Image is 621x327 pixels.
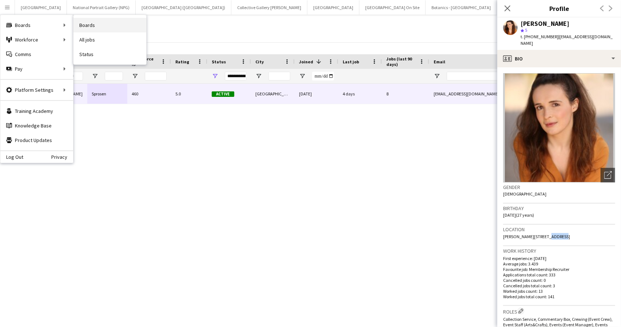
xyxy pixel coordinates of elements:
[503,184,615,190] h3: Gender
[503,226,615,233] h3: Location
[503,212,534,218] span: [DATE] (27 years)
[503,277,615,283] p: Cancelled jobs count: 0
[255,59,264,64] span: City
[268,72,290,80] input: City Filter Input
[601,168,615,182] div: Open photos pop-in
[255,73,262,79] button: Open Filter Menu
[503,261,615,267] p: Average jobs: 3.439
[434,59,445,64] span: Email
[132,73,138,79] button: Open Filter Menu
[434,73,440,79] button: Open Filter Menu
[51,154,73,160] a: Privacy
[0,83,73,97] div: Platform Settings
[497,50,621,67] div: Bio
[73,18,146,32] a: Boards
[426,0,497,15] button: Botanics - [GEOGRAPHIC_DATA]
[0,154,23,160] a: Log Out
[503,307,615,315] h3: Roles
[497,4,621,13] h3: Profile
[127,84,171,104] div: 460
[171,84,207,104] div: 5.0
[307,0,359,15] button: [GEOGRAPHIC_DATA]
[15,0,67,15] button: [GEOGRAPHIC_DATA]
[0,18,73,32] div: Boards
[105,72,123,80] input: Last Name Filter Input
[503,288,615,294] p: Worked jobs count: 13
[299,73,306,79] button: Open Filter Menu
[503,256,615,261] p: First experience: [DATE]
[338,84,382,104] div: 4 days
[295,84,338,104] div: [DATE]
[231,0,307,15] button: Collective Gallery [PERSON_NAME]
[0,104,73,118] a: Training Academy
[525,27,527,33] span: 5
[429,84,575,104] div: [EMAIL_ADDRESS][DOMAIN_NAME]
[212,59,226,64] span: Status
[73,32,146,47] a: All jobs
[92,73,98,79] button: Open Filter Menu
[312,72,334,80] input: Joined Filter Input
[503,191,546,197] span: [DEMOGRAPHIC_DATA]
[212,91,234,97] span: Active
[299,59,313,64] span: Joined
[382,84,429,104] div: 8
[0,133,73,147] a: Product Updates
[343,59,359,64] span: Last job
[521,34,613,46] span: | [EMAIL_ADDRESS][DOMAIN_NAME]
[251,84,295,104] div: [GEOGRAPHIC_DATA]
[0,62,73,76] div: Pay
[503,272,615,277] p: Applications total count: 333
[0,47,73,62] a: Comms
[359,0,426,15] button: [GEOGRAPHIC_DATA] On Site
[212,73,218,79] button: Open Filter Menu
[503,248,615,254] h3: Work history
[521,34,558,39] span: t. [PHONE_NUMBER]
[503,205,615,212] h3: Birthday
[447,72,570,80] input: Email Filter Input
[175,59,189,64] span: Rating
[73,47,146,62] a: Status
[503,234,570,239] span: [PERSON_NAME][STREET_ADDRESS]
[67,0,136,15] button: National Portrait Gallery (NPG)
[136,0,231,15] button: [GEOGRAPHIC_DATA] ([GEOGRAPHIC_DATA])
[503,294,615,299] p: Worked jobs total count: 141
[503,267,615,272] p: Favourite job: Membership Recruiter
[503,283,615,288] p: Cancelled jobs total count: 3
[0,118,73,133] a: Knowledge Base
[503,73,615,182] img: Crew avatar or photo
[0,32,73,47] div: Workforce
[497,0,560,15] button: [GEOGRAPHIC_DATA] (HES)
[386,56,416,67] span: Jobs (last 90 days)
[145,72,167,80] input: Workforce ID Filter Input
[65,72,83,80] input: First Name Filter Input
[87,84,127,104] div: Sprosen
[521,20,569,27] div: [PERSON_NAME]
